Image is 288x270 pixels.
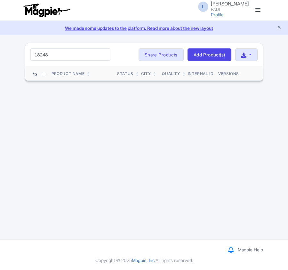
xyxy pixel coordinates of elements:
[52,71,84,77] div: Product Name
[141,71,151,77] div: City
[22,3,71,17] img: logo-ab69f6fb50320c5b225c76a69d11143b.png
[139,48,184,61] a: Share Products
[117,71,133,77] div: Status
[162,71,180,77] div: Quality
[132,257,156,263] span: Magpie, Inc.
[30,48,110,61] input: Search product name, city, or interal id
[211,7,249,12] small: PADI
[4,25,284,31] a: We made some updates to the platform. Read more about the new layout
[216,66,242,81] th: Versions
[188,48,231,61] a: Add Product(s)
[198,2,208,12] span: L
[185,66,216,81] th: Internal ID
[21,257,267,264] div: Copyright © 2025 All rights reserved.
[194,1,249,12] a: L [PERSON_NAME] PADI
[277,24,282,31] button: Close announcement
[238,247,263,252] a: Magpie Help
[211,12,224,17] a: Profile
[211,1,249,7] span: [PERSON_NAME]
